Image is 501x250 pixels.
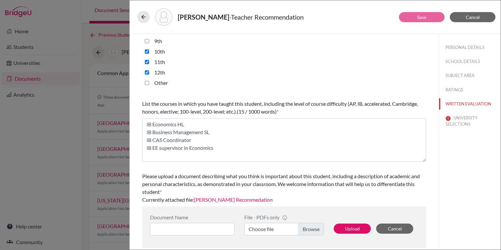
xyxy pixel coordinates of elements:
[439,70,501,81] button: SUBJECT AREA
[237,108,277,115] span: (15 / 1000 words)
[244,223,324,235] label: Choose file
[439,56,501,67] button: SCHOOL DETAILS
[376,224,413,234] button: Cancel
[142,170,426,206] div: Currently attached file:
[244,214,324,220] div: File - PDFs only
[439,84,501,96] button: RATINGS
[154,79,168,87] label: Other
[154,37,162,45] label: 9th
[439,112,501,130] button: UNIVERSITY SELECTIONS
[446,116,451,121] img: error-544570611efd0a2d1de9.svg
[282,215,287,220] span: info
[178,13,229,21] strong: [PERSON_NAME]
[439,98,501,110] button: WRITTEN EVALUATION
[142,173,420,195] span: Please upload a document describing what you think is important about this student, including a d...
[154,58,165,66] label: 11th
[194,196,273,203] a: [PERSON_NAME] Recommedation
[229,13,304,21] span: - Teacher Recommendation
[142,101,418,115] span: List the courses in which you have taught this student, including the level of course difficulty ...
[150,214,235,220] div: Document Name
[154,69,165,76] label: 12th
[154,48,165,55] label: 10th
[142,118,426,162] textarea: IB Economics HL IB Business Management SL IB CAS Coordinator IB EE supervisor in Economics
[439,42,501,53] button: PERSONAL DETAILS
[334,224,371,234] button: Upload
